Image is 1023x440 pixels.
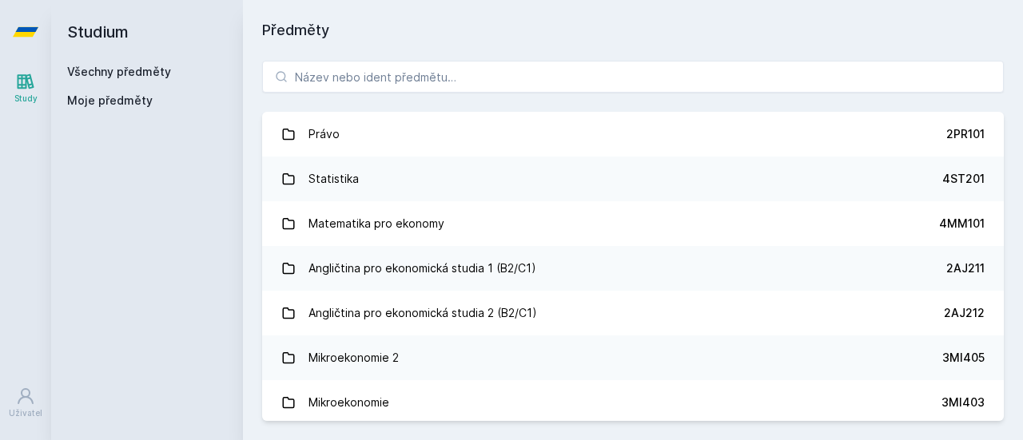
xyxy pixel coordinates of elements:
input: Název nebo ident předmětu… [262,61,1004,93]
div: 3MI405 [942,350,985,366]
div: Matematika pro ekonomy [308,208,444,240]
div: Statistika [308,163,359,195]
a: Angličtina pro ekonomická studia 2 (B2/C1) 2AJ212 [262,291,1004,335]
a: Právo 2PR101 [262,112,1004,157]
a: Uživatel [3,379,48,427]
a: Matematika pro ekonomy 4MM101 [262,201,1004,246]
div: 2AJ212 [944,305,985,321]
div: 4ST201 [942,171,985,187]
span: Moje předměty [67,93,153,109]
a: Angličtina pro ekonomická studia 1 (B2/C1) 2AJ211 [262,246,1004,291]
div: Study [14,93,38,105]
div: 4MM101 [939,216,985,232]
a: Study [3,64,48,113]
a: Mikroekonomie 3MI403 [262,380,1004,425]
div: Právo [308,118,340,150]
a: Statistika 4ST201 [262,157,1004,201]
div: Angličtina pro ekonomická studia 1 (B2/C1) [308,252,536,284]
div: Uživatel [9,407,42,419]
div: Mikroekonomie [308,386,389,418]
a: Mikroekonomie 2 3MI405 [262,335,1004,380]
div: Angličtina pro ekonomická studia 2 (B2/C1) [308,297,537,329]
div: 2AJ211 [946,260,985,276]
div: Mikroekonomie 2 [308,342,399,374]
div: 3MI403 [941,394,985,410]
a: Všechny předměty [67,65,171,78]
div: 2PR101 [946,126,985,142]
h1: Předměty [262,19,1004,42]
